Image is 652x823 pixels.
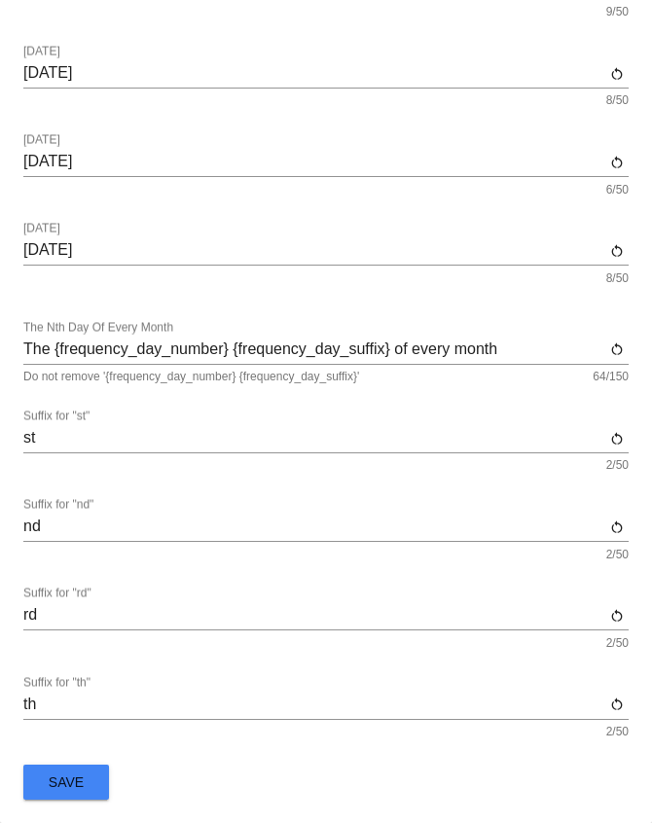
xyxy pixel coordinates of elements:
[606,94,629,108] mat-hint: 8/50
[605,338,629,361] button: Reset to default value
[605,693,629,716] button: Reset to default value
[605,515,629,538] button: Reset to default value
[606,6,629,19] mat-hint: 9/50
[606,272,629,286] mat-hint: 8/50
[23,765,109,800] button: Save
[605,239,629,263] button: Reset to default value
[23,371,359,384] div: Do not remove '{frequency_day_number} {frequency_day_suffix}'
[609,430,625,447] mat-icon: restart_alt
[605,61,629,85] button: Reset to default value
[593,371,629,384] mat-hint: 64/150
[609,340,625,358] mat-icon: restart_alt
[606,459,629,473] mat-hint: 2/50
[605,426,629,449] button: Reset to default value
[606,637,629,651] mat-hint: 2/50
[49,774,84,790] span: Save
[605,151,629,174] button: Reset to default value
[609,607,625,625] mat-icon: restart_alt
[609,696,625,713] mat-icon: restart_alt
[606,549,629,562] mat-hint: 2/50
[606,184,629,197] mat-hint: 6/50
[605,604,629,627] button: Reset to default value
[609,65,625,83] mat-icon: restart_alt
[606,726,629,739] mat-hint: 2/50
[609,242,625,260] mat-icon: restart_alt
[609,154,625,171] mat-icon: restart_alt
[609,519,625,536] mat-icon: restart_alt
